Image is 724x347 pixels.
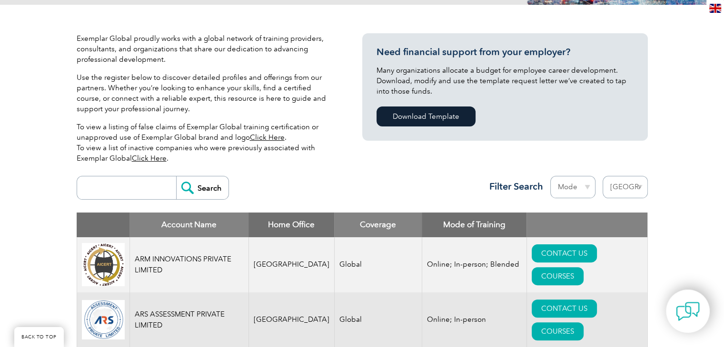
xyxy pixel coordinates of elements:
[82,243,125,286] img: d4f7149c-8dc9-ef11-a72f-002248108aed-logo.jpg
[676,299,700,323] img: contact-chat.png
[532,299,597,318] a: CONTACT US
[709,4,721,13] img: en
[532,244,597,262] a: CONTACT US
[77,33,334,65] p: Exemplar Global proudly works with a global network of training providers, consultants, and organ...
[248,237,334,292] td: [GEOGRAPHIC_DATA]
[176,176,228,199] input: Search
[77,72,334,114] p: Use the register below to discover detailed profiles and offerings from our partners. Whether you...
[129,237,248,292] td: ARM INNOVATIONS PRIVATE LIMITED
[248,212,334,237] th: Home Office: activate to sort column ascending
[250,133,285,142] a: Click Here
[77,122,334,164] p: To view a listing of false claims of Exemplar Global training certification or unapproved use of ...
[377,106,476,126] a: Download Template
[377,65,634,96] p: Many organizations allocate a budget for employee career development. Download, modify and use th...
[484,181,543,193] h3: Filter Search
[532,322,584,340] a: COURSES
[129,212,248,237] th: Account Name: activate to sort column descending
[334,237,422,292] td: Global
[377,46,634,58] h3: Need financial support from your employer?
[422,237,526,292] td: Online; In-person; Blended
[82,300,125,340] img: 509b7a2e-6565-ed11-9560-0022481565fd-logo.png
[532,267,584,285] a: COURSES
[14,327,64,347] a: BACK TO TOP
[526,212,647,237] th: : activate to sort column ascending
[422,212,526,237] th: Mode of Training: activate to sort column ascending
[334,212,422,237] th: Coverage: activate to sort column ascending
[132,154,167,163] a: Click Here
